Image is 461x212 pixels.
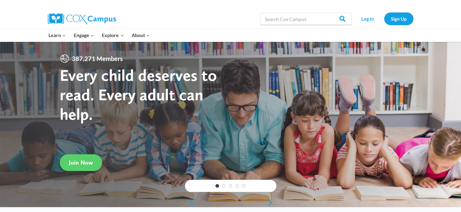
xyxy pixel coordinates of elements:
img: Cox Campus [48,13,116,24]
a: 5 [242,184,246,188]
a: 1 [215,184,219,188]
div: content slider buttons [185,197,276,209]
span: 387,271 Members [69,54,125,63]
a: Join Now [60,154,102,171]
a: previous [185,199,194,206]
strong: Every child deserves to read. Every adult can help. [60,65,217,123]
span: Explore [102,31,124,39]
a: 2 [222,184,226,188]
nav: Primary Navigation [45,29,154,42]
span: Engage [74,31,94,39]
a: 4 [235,184,239,188]
a: Log In [355,12,381,25]
span: Learn [48,31,66,39]
span: Join Now [69,159,93,166]
a: next [267,199,276,206]
input: Search Cox Campus [260,13,352,25]
a: Sign Up [384,12,413,25]
nav: Secondary Navigation [355,12,413,25]
span: About [132,31,150,39]
a: 3 [229,184,232,188]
